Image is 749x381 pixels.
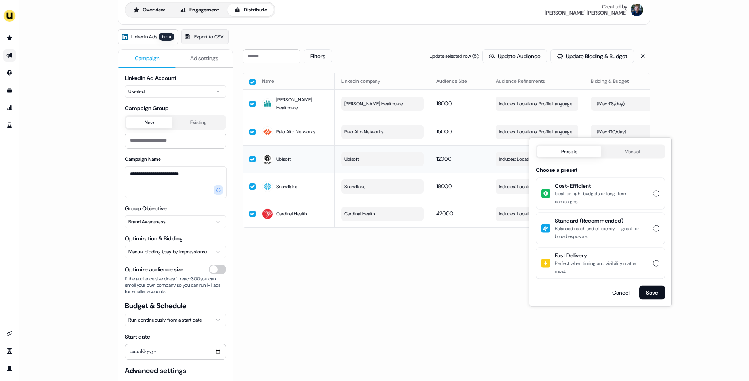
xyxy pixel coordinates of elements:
button: Cardinal Health [341,207,424,221]
button: Includes: Locations, Profile Language [496,152,578,166]
a: Export to CSV [181,29,229,44]
button: Optimize audience size [209,265,226,274]
button: Includes: Locations, Profile Language [496,125,578,139]
img: James [631,4,643,16]
button: -(Max £8/day) [591,97,673,111]
a: Go to templates [3,84,16,97]
button: Palo Alto Networks [341,125,424,139]
span: Includes: Locations, Profile Language [499,155,572,163]
label: Choose a preset [536,166,577,173]
th: Bidding & Budget [585,73,680,89]
a: Go to profile [3,362,16,375]
button: New [126,117,172,128]
label: Group Objective [125,205,167,212]
span: Ubisoft [344,155,359,163]
span: Export to CSV [194,33,224,41]
span: Palo Alto Networks [344,128,383,136]
label: Optimization & Bidding [125,235,183,242]
a: Go to experiments [3,119,16,131]
a: Go to Inbound [3,67,16,79]
button: Ubisoft [341,152,424,166]
span: Cardinal Health [276,210,307,218]
span: 12000 [436,155,451,162]
button: Manual [601,146,664,157]
button: Fast DeliveryPerfect when timing and visibility matter most. [653,260,659,267]
span: Fast Delivery [555,251,648,259]
button: Presets [537,146,601,157]
a: LinkedIn Adsbeta [118,29,178,44]
a: Go to team [3,345,16,357]
button: Includes: Locations, Profile Language [496,179,578,194]
a: Go to outbound experience [3,49,16,62]
span: Snowflake [276,183,297,190]
th: Audience Refinements [489,73,585,89]
div: [PERSON_NAME] [PERSON_NAME] [545,10,627,16]
span: 19000 [436,183,452,190]
a: Go to integrations [3,327,16,340]
span: Standard (Recommended) [555,217,648,225]
button: Filters [304,49,332,63]
span: Campaign [135,54,160,62]
span: Cardinal Health [344,210,375,218]
div: beta [159,33,174,41]
div: Balanced reach and efficiency — great for broad exposure. [555,225,648,240]
button: Includes: Locations, Profile Language [496,207,578,221]
label: LinkedIn Ad Account [125,74,176,82]
span: Update selected row ( 5 ): [430,52,479,60]
span: [PERSON_NAME] Healthcare [276,96,329,112]
button: Engagement [173,4,226,16]
button: Snowflake [341,179,424,194]
span: Ad settings [190,54,218,62]
th: Audience Size [430,73,489,89]
button: -(Max £10/day) [591,125,673,139]
label: Campaign Name [125,156,161,162]
span: 15000 [436,128,452,135]
span: Advanced settings [125,366,226,375]
span: If the audience size doesn’t reach 300 you can enroll your own company so you can run 1-1 ads for... [125,276,226,295]
button: [PERSON_NAME] Healthcare [341,97,424,111]
button: Cancel [606,286,636,300]
label: Start date [125,333,150,340]
button: Existing [172,117,225,128]
div: Ideal for tight budgets or long-term campaigns. [555,190,648,206]
span: Ubisoft [276,155,291,163]
span: Budget & Schedule [125,301,226,311]
div: - ( Max £8/day ) [594,100,625,108]
a: Go to prospects [3,32,16,44]
button: Save [639,286,665,300]
button: Update Bidding & Budget [550,49,634,63]
button: Cost-EfficientIdeal for tight budgets or long-term campaigns. [653,190,659,197]
span: Includes: Locations, Profile Language [499,210,572,218]
span: Snowflake [344,183,365,190]
div: - ( Max £10/day ) [594,128,626,136]
button: Includes: Locations, Profile Language [496,97,578,111]
button: Distribute [227,4,274,16]
span: Campaign Group [125,104,226,112]
span: Includes: Locations, Profile Language [499,183,572,190]
span: LinkedIn Ads [131,33,157,41]
span: Includes: Locations, Profile Language [499,100,572,108]
span: 42000 [436,210,453,217]
span: Optimize audience size [125,265,183,273]
span: [PERSON_NAME] Healthcare [344,100,403,108]
div: Perfect when timing and visibility matter most. [555,259,648,275]
th: LinkedIn company [335,73,430,89]
span: 18000 [436,100,452,107]
th: Name [256,73,335,89]
button: Update Audience [482,49,547,63]
span: Cost-Efficient [555,182,648,190]
button: Overview [126,4,172,16]
a: Go to attribution [3,101,16,114]
button: Standard (Recommended)Balanced reach and efficiency — great for broad exposure. [653,225,659,232]
div: Created by [602,4,627,10]
span: Includes: Locations, Profile Language [499,128,572,136]
span: Palo Alto Networks [276,128,315,136]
